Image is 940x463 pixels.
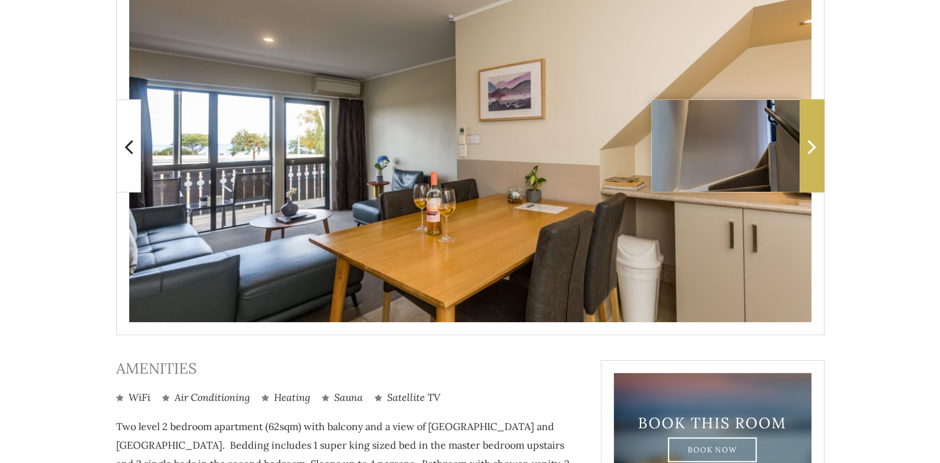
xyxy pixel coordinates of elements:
[116,360,582,378] h3: Amenities
[636,414,790,432] h3: Book This Room
[375,390,440,405] li: Satellite TV
[668,437,757,462] a: Book Now
[116,390,150,405] li: WiFi
[262,390,310,405] li: Heating
[322,390,363,405] li: Sauna
[162,390,250,405] li: Air Conditioning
